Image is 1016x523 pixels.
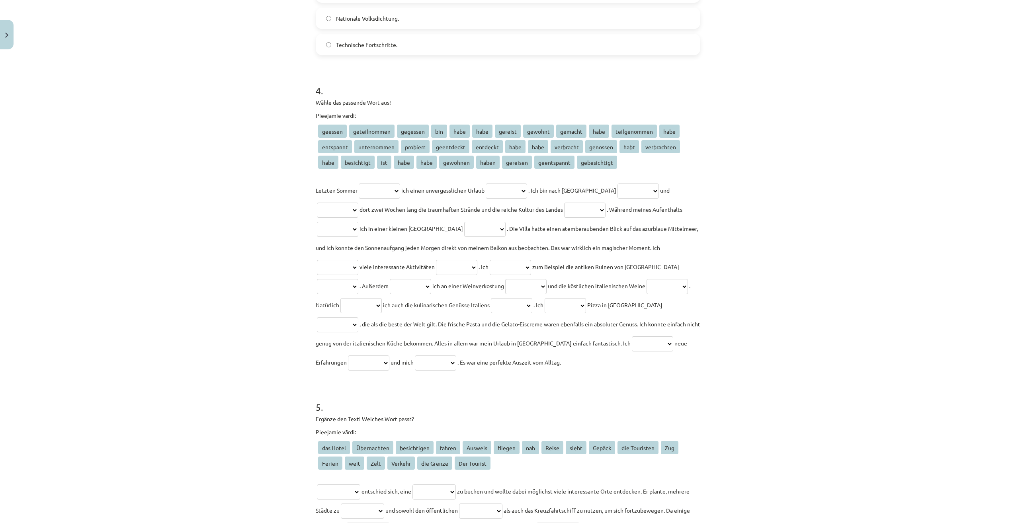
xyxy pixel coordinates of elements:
span: ich einen unvergesslichen Urlaub [401,187,485,194]
span: Ferien [318,457,342,470]
span: dort zwei Wochen lang die traumhaften Strände und die reiche Kultur des Landes [360,206,563,213]
span: Verkehr [387,457,415,470]
span: die Grenze [417,457,452,470]
p: Wähle das passende Wort aus! [316,98,700,107]
span: ich auch die kulinarischen Genüsse Italiens [383,301,490,308]
span: Letzten Sommer [316,187,358,194]
span: die Touristen [617,441,658,454]
span: ich an einer Weinverkostung [432,282,504,289]
span: fahren [436,441,460,454]
span: habe [318,156,338,169]
span: Nationale Volksdichtung. [336,14,399,23]
span: habe [449,125,470,138]
h1: 4 . [316,71,700,96]
h1: 5 . [316,388,700,412]
span: habe [659,125,680,138]
span: fliegen [494,441,520,454]
span: teilgenommen [612,125,657,138]
span: entspannt [318,140,352,153]
span: besichtigt [341,156,375,169]
span: Übernachten [352,441,393,454]
p: Pieejamie vārdi: [316,111,700,120]
span: Zelt [367,457,385,470]
span: zum Beispiel die antiken Ruinen von [GEOGRAPHIC_DATA] [532,263,679,270]
span: habe [394,156,414,169]
span: Pizza in [GEOGRAPHIC_DATA] [587,301,662,308]
span: . Während meines Aufenthalts [607,206,682,213]
span: gemacht [556,125,586,138]
span: Zug [661,441,678,454]
span: haben [476,156,500,169]
span: zu buchen und wollte dabei möglichst viele interessante Orte entdecken. Er plante, mehrere Städte zu [316,488,690,514]
span: gereisen [502,156,532,169]
span: Ausweis [463,441,491,454]
span: habe [416,156,437,169]
span: entschied sich, eine [361,488,411,495]
span: Reise [541,441,563,454]
span: entdeckt [472,140,503,153]
span: geessen [318,125,347,138]
span: habe [472,125,492,138]
span: habe [589,125,609,138]
span: gewohnt [523,125,554,138]
span: habt [619,140,639,153]
span: , die als die beste der Welt gilt. Die frische Pasta und die Gelato-Eiscreme waren ebenfalls ein ... [316,320,700,347]
span: viele interessante Aktivitäten [360,263,435,270]
span: ist [377,156,391,169]
input: Nationale Volksdichtung. [326,16,331,21]
span: . Ich [479,263,488,270]
span: . Außerdem [360,282,389,289]
span: und sowohl den öffentlichen [385,507,458,514]
span: sieht [566,441,586,454]
span: . Ich bin nach [GEOGRAPHIC_DATA] [528,187,616,194]
span: . Die Villa hatte einen atemberaubenden Blick auf das azurblaue Mittelmeer, und ich konnte den So... [316,225,698,251]
span: besichtigen [396,441,434,454]
span: geentspannt [534,156,574,169]
span: probiert [401,140,430,153]
span: unternommen [354,140,399,153]
span: . Ich [533,301,543,308]
p: Pieejamie vārdi: [316,428,700,436]
span: das Hotel [318,441,350,454]
span: weit [345,457,364,470]
span: bin [431,125,447,138]
span: habe [528,140,548,153]
span: ich in einer kleinen [GEOGRAPHIC_DATA] [360,225,463,232]
span: Der Tourist [455,457,490,470]
img: icon-close-lesson-0947bae3869378f0d4975bcd49f059093ad1ed9edebbc8119c70593378902aed.svg [5,33,8,38]
span: geentdeckt [432,140,469,153]
span: und mich [391,359,414,366]
span: Technische Fortschritte. [336,41,397,49]
span: Gepäck [589,441,615,454]
span: genossen [585,140,617,153]
p: Ergänze den Text! Welches Wort passt? [316,415,700,423]
span: gereist [495,125,521,138]
span: gewohnen [439,156,474,169]
span: verbracht [551,140,583,153]
span: geteilnommen [349,125,395,138]
span: gebesichtigt [577,156,617,169]
span: . Es war eine perfekte Auszeit vom Alltag. [457,359,561,366]
span: und die köstlichen italienischen Weine [548,282,645,289]
span: nah [522,441,539,454]
input: Technische Fortschritte. [326,42,331,47]
span: verbrachten [641,140,680,153]
span: habe [505,140,526,153]
span: und [660,187,670,194]
span: gegessen [397,125,429,138]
